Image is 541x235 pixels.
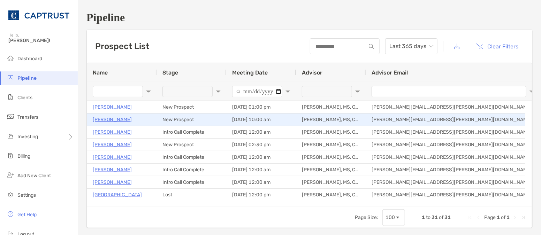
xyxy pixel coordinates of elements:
span: Add New Client [17,173,51,179]
div: First Page [467,215,473,220]
span: Meeting Date [232,69,268,76]
a: [PERSON_NAME] [93,165,132,174]
div: [PERSON_NAME], MS, CFP® [296,101,366,113]
img: clients icon [6,93,15,101]
div: [PERSON_NAME], MS, CFP® [296,113,366,126]
div: Page Size: [355,214,378,220]
button: Open Filter Menu [146,89,151,94]
span: 1 [497,214,500,220]
span: Get Help [17,212,37,218]
span: 31 [444,214,451,220]
span: of [439,214,443,220]
img: dashboard icon [6,54,15,62]
button: Clear Filters [471,39,524,54]
div: Last Page [521,215,526,220]
input: Meeting Date Filter Input [232,86,282,97]
span: Billing [17,153,30,159]
div: [PERSON_NAME][EMAIL_ADDRESS][PERSON_NAME][DOMAIN_NAME] [366,176,540,188]
img: add_new_client icon [6,171,15,179]
img: transfers icon [6,112,15,121]
span: [PERSON_NAME]! [8,38,74,44]
span: Clients [17,95,32,101]
a: [PERSON_NAME] [93,115,132,124]
img: pipeline icon [6,73,15,82]
div: [DATE] 12:00 am [227,126,296,138]
span: Investing [17,134,38,140]
input: Name Filter Input [93,86,143,97]
div: [PERSON_NAME][EMAIL_ADDRESS][PERSON_NAME][DOMAIN_NAME] [366,113,540,126]
button: Open Filter Menu [215,89,221,94]
div: [PERSON_NAME][EMAIL_ADDRESS][PERSON_NAME][DOMAIN_NAME] [366,164,540,176]
div: Page Size [382,209,405,226]
span: Pipeline [17,75,37,81]
div: [DATE] 02:30 pm [227,139,296,151]
div: [PERSON_NAME], MS, CFP® [296,139,366,151]
img: billing icon [6,151,15,160]
span: Dashboard [17,56,42,62]
div: Next Page [512,215,518,220]
div: New Prospect [157,139,227,151]
span: Advisor Email [372,69,408,76]
div: 100 [386,214,395,220]
div: [PERSON_NAME][EMAIL_ADDRESS][PERSON_NAME][DOMAIN_NAME] [366,139,540,151]
span: 1 [422,214,425,220]
span: Stage [162,69,178,76]
span: Page [484,214,496,220]
div: Intro Call Complete [157,176,227,188]
a: [GEOGRAPHIC_DATA] [93,190,142,199]
div: [PERSON_NAME], MS, CFP® [296,164,366,176]
button: Open Filter Menu [529,89,535,94]
h3: Prospect List [95,41,149,51]
div: Intro Call Complete [157,151,227,163]
div: Previous Page [476,215,481,220]
a: [PERSON_NAME] [93,140,132,149]
span: Settings [17,192,36,198]
span: 1 [506,214,510,220]
div: [DATE] 12:00 am [227,164,296,176]
div: [DATE] 01:00 pm [227,101,296,113]
button: Open Filter Menu [355,89,360,94]
div: [DATE] 10:00 am [227,113,296,126]
a: [PERSON_NAME] [93,178,132,187]
button: Open Filter Menu [285,89,291,94]
div: [PERSON_NAME][EMAIL_ADDRESS][PERSON_NAME][DOMAIN_NAME] [366,189,540,201]
a: [PERSON_NAME] [93,153,132,162]
span: Transfers [17,114,38,120]
img: investing icon [6,132,15,140]
a: [PERSON_NAME] [93,103,132,111]
div: [PERSON_NAME], MS, CFP® [296,176,366,188]
img: CAPTRUST Logo [8,3,69,28]
h1: Pipeline [86,11,533,24]
span: Advisor [302,69,322,76]
div: [PERSON_NAME], MS, CFP® [296,189,366,201]
span: of [501,214,505,220]
div: [PERSON_NAME][EMAIL_ADDRESS][PERSON_NAME][DOMAIN_NAME] [366,101,540,113]
span: Last 365 days [389,39,433,54]
span: Name [93,69,108,76]
input: Advisor Email Filter Input [372,86,526,97]
a: [PERSON_NAME] [93,128,132,136]
img: settings icon [6,190,15,199]
div: New Prospect [157,113,227,126]
div: [PERSON_NAME][EMAIL_ADDRESS][PERSON_NAME][DOMAIN_NAME] [366,126,540,138]
span: 31 [432,214,438,220]
div: Intro Call Complete [157,164,227,176]
img: input icon [369,44,374,49]
span: to [426,214,430,220]
div: [DATE] 12:00 am [227,151,296,163]
div: [PERSON_NAME][EMAIL_ADDRESS][PERSON_NAME][DOMAIN_NAME] [366,151,540,163]
div: [DATE] 12:00 am [227,176,296,188]
img: get-help icon [6,210,15,218]
div: [PERSON_NAME], MS, CFP® [296,151,366,163]
div: [PERSON_NAME], MS, CFP® [296,126,366,138]
div: Intro Call Complete [157,126,227,138]
div: [DATE] 12:00 pm [227,189,296,201]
